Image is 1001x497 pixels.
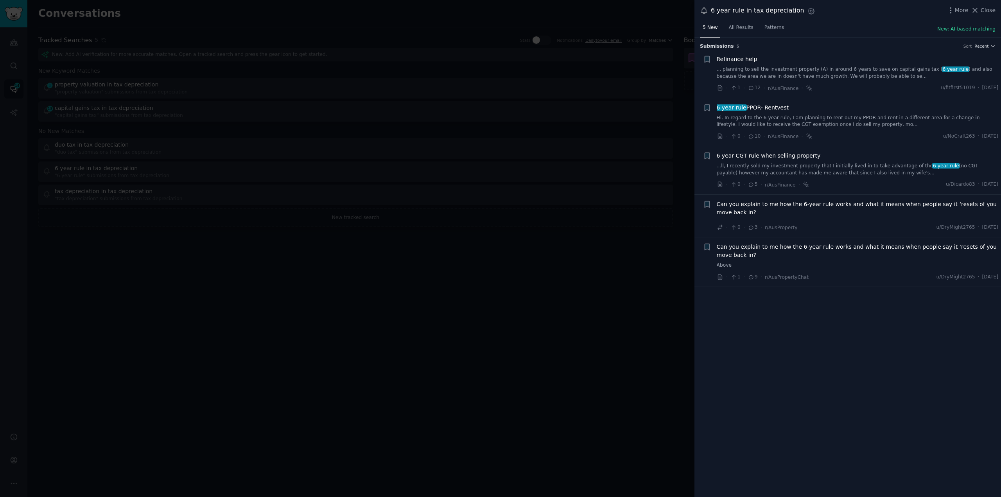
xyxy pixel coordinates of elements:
span: · [726,273,728,281]
span: · [726,132,728,140]
button: Close [971,6,996,14]
span: · [978,181,979,188]
span: 1 [730,84,740,92]
a: Patterns [762,22,787,38]
a: ...ll, I recently sold my investment property that I initially lived in to take advantage of the6... [717,163,999,176]
span: 0 [730,224,740,231]
span: · [743,223,745,231]
button: More [947,6,969,14]
span: 0 [730,133,740,140]
span: · [978,274,979,281]
span: Patterns [764,24,784,31]
span: u/DryMight2765 [936,224,975,231]
span: u/fitfirst51019 [941,84,975,92]
span: · [798,181,800,189]
span: All Results [728,24,753,31]
span: r/AusProperty [765,225,798,230]
span: 5 New [703,24,718,31]
span: Submission s [700,43,734,50]
a: All Results [726,22,756,38]
span: 3 [748,224,757,231]
a: ... planning to sell the investment property (A) in around 6 years to save on capital gains tax (... [717,66,999,80]
a: Hi, In regard to the 6-year rule, I am planning to rent out my PPOR and rent in a different area ... [717,115,999,128]
a: Refinance help [717,55,757,63]
span: 5 [737,44,739,48]
span: u/Dicardo83 [946,181,975,188]
span: · [726,181,728,189]
span: Close [981,6,996,14]
a: Can you explain to me how the 6-year rule works and what it means when people say it ‘resets of y... [717,200,999,217]
span: [DATE] [982,84,998,92]
button: New: AI-based matching [937,26,996,33]
span: r/AusFinance [765,182,796,188]
span: · [743,273,745,281]
span: 6 year rule [716,104,747,111]
div: 6 year rule in tax depreciation [711,6,804,16]
a: 5 New [700,22,720,38]
span: [DATE] [982,181,998,188]
span: · [978,133,979,140]
span: [DATE] [982,224,998,231]
a: 6 year rulePPOR- Rentvest [717,104,789,112]
span: · [978,224,979,231]
span: 6 year rule [932,163,960,169]
span: · [801,132,803,140]
button: Recent [974,43,996,49]
span: 6 year rule [942,66,969,72]
span: · [743,132,745,140]
span: 1 [730,274,740,281]
span: · [801,84,803,92]
span: · [761,273,762,281]
span: 5 [748,181,757,188]
span: u/DryMight2765 [936,274,975,281]
span: 9 [748,274,757,281]
div: Sort [963,43,972,49]
span: PPOR- Rentvest [717,104,789,112]
a: Can you explain to me how the 6-year rule works and what it means when people say it ‘resets of y... [717,243,999,259]
span: r/AusFinance [768,134,799,139]
span: · [978,84,979,92]
span: Recent [974,43,988,49]
span: · [761,181,762,189]
span: · [763,84,765,92]
span: · [743,84,745,92]
a: 6 year CGT rule when selling property [717,152,821,160]
span: · [743,181,745,189]
span: [DATE] [982,274,998,281]
span: 0 [730,181,740,188]
span: More [955,6,969,14]
a: Above [717,262,999,269]
span: · [726,223,728,231]
span: r/AusPropertyChat [765,275,809,280]
span: 10 [748,133,761,140]
span: [DATE] [982,133,998,140]
span: · [726,84,728,92]
span: 12 [748,84,761,92]
span: · [761,223,762,231]
span: r/AusFinance [768,86,799,91]
span: · [763,132,765,140]
span: u/NoCraft263 [943,133,975,140]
